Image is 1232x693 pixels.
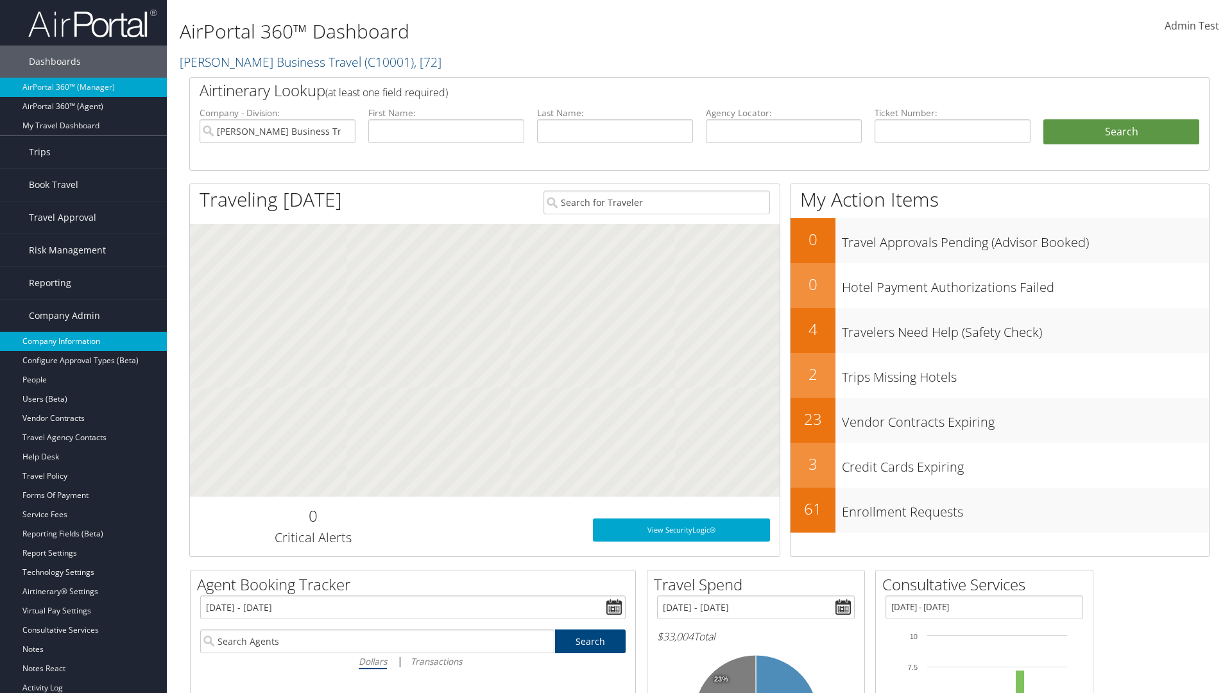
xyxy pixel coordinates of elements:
[842,452,1209,476] h3: Credit Cards Expiring
[593,518,770,542] a: View SecurityLogic®
[791,443,1209,488] a: 3Credit Cards Expiring
[706,107,862,119] label: Agency Locator:
[791,488,1209,533] a: 61Enrollment Requests
[537,107,693,119] label: Last Name:
[791,408,835,430] h2: 23
[414,53,441,71] span: , [ 72 ]
[791,453,835,475] h2: 3
[555,629,626,653] a: Search
[200,80,1115,101] h2: Airtinerary Lookup
[28,8,157,38] img: airportal-logo.png
[1165,19,1219,33] span: Admin Test
[875,107,1031,119] label: Ticket Number:
[657,629,855,644] h6: Total
[29,267,71,299] span: Reporting
[180,53,441,71] a: [PERSON_NAME] Business Travel
[657,629,694,644] span: $33,004
[29,169,78,201] span: Book Travel
[908,663,918,671] tspan: 7.5
[200,653,626,669] div: |
[842,407,1209,431] h3: Vendor Contracts Expiring
[1165,6,1219,46] a: Admin Test
[842,272,1209,296] h3: Hotel Payment Authorizations Failed
[791,273,835,295] h2: 0
[200,529,426,547] h3: Critical Alerts
[200,107,355,119] label: Company - Division:
[180,18,873,45] h1: AirPortal 360™ Dashboard
[842,362,1209,386] h3: Trips Missing Hotels
[791,363,835,385] h2: 2
[1043,119,1199,145] button: Search
[654,574,864,595] h2: Travel Spend
[791,308,1209,353] a: 4Travelers Need Help (Safety Check)
[359,655,387,667] i: Dollars
[791,228,835,250] h2: 0
[791,353,1209,398] a: 2Trips Missing Hotels
[910,633,918,640] tspan: 10
[411,655,462,667] i: Transactions
[791,398,1209,443] a: 23Vendor Contracts Expiring
[200,505,426,527] h2: 0
[842,227,1209,252] h3: Travel Approvals Pending (Advisor Booked)
[29,46,81,78] span: Dashboards
[791,218,1209,263] a: 0Travel Approvals Pending (Advisor Booked)
[200,629,554,653] input: Search Agents
[325,85,448,99] span: (at least one field required)
[364,53,414,71] span: ( C10001 )
[791,318,835,340] h2: 4
[197,574,635,595] h2: Agent Booking Tracker
[882,574,1093,595] h2: Consultative Services
[29,234,106,266] span: Risk Management
[791,263,1209,308] a: 0Hotel Payment Authorizations Failed
[29,300,100,332] span: Company Admin
[200,186,342,213] h1: Traveling [DATE]
[791,498,835,520] h2: 61
[368,107,524,119] label: First Name:
[842,497,1209,521] h3: Enrollment Requests
[714,676,728,683] tspan: 23%
[842,317,1209,341] h3: Travelers Need Help (Safety Check)
[29,136,51,168] span: Trips
[791,186,1209,213] h1: My Action Items
[543,191,770,214] input: Search for Traveler
[29,201,96,234] span: Travel Approval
